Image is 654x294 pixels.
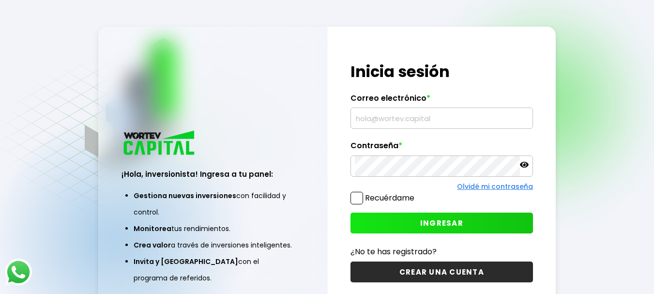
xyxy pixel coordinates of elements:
li: tus rendimientos. [134,220,292,237]
img: logos_whatsapp-icon.242b2217.svg [5,259,32,286]
button: CREAR UNA CUENTA [350,262,533,282]
span: Monitorea [134,224,171,233]
a: Olvidé mi contraseña [457,182,533,191]
span: Crea valor [134,240,171,250]
label: Contraseña [350,141,533,155]
li: a través de inversiones inteligentes. [134,237,292,253]
li: con el programa de referidos. [134,253,292,286]
li: con facilidad y control. [134,187,292,220]
button: INGRESAR [350,213,533,233]
h1: Inicia sesión [350,60,533,83]
a: ¿No te has registrado?CREAR UNA CUENTA [350,246,533,282]
input: hola@wortev.capital [355,108,529,128]
p: ¿No te has registrado? [350,246,533,258]
span: Gestiona nuevas inversiones [134,191,236,201]
label: Recuérdame [365,192,414,203]
img: logo_wortev_capital [122,129,198,158]
h3: ¡Hola, inversionista! Ingresa a tu panel: [122,169,304,180]
label: Correo electrónico [350,93,533,108]
span: Invita y [GEOGRAPHIC_DATA] [134,257,238,266]
span: INGRESAR [420,218,463,228]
